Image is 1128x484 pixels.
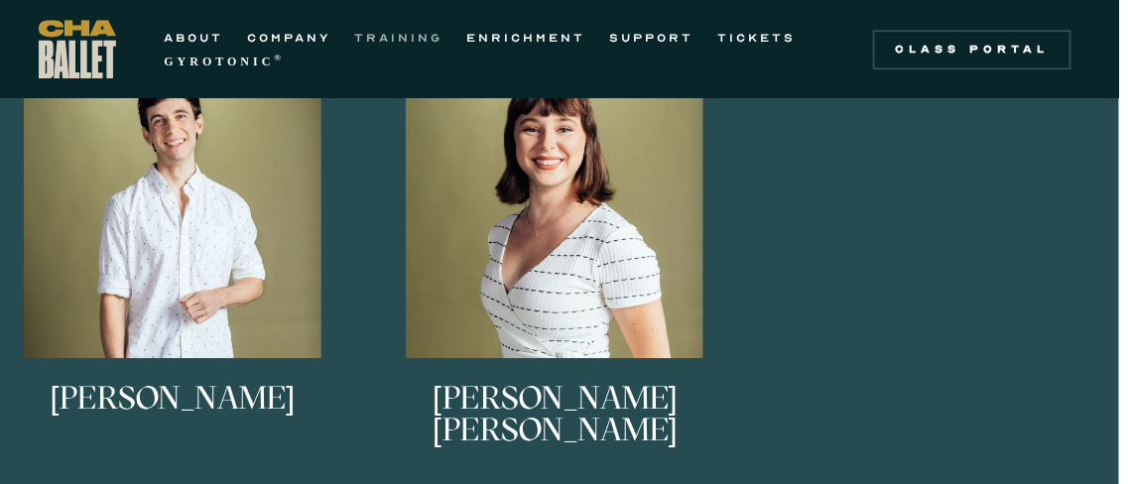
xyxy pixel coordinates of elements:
[247,26,330,50] a: COMPANY
[50,382,295,447] h3: [PERSON_NAME]
[39,20,116,78] a: home
[374,382,737,447] h3: [PERSON_NAME] [PERSON_NAME]
[164,50,285,73] a: GYROTONIC®
[354,26,442,50] a: TRAINING
[873,30,1071,69] a: Class Portal
[466,26,585,50] a: ENRICHMENT
[274,53,285,62] sup: ®
[374,60,737,455] a: [PERSON_NAME] [PERSON_NAME]
[164,26,223,50] a: ABOUT
[885,42,1060,58] div: Class Portal
[717,26,796,50] a: TICKETS
[609,26,693,50] a: SUPPORT
[164,55,274,68] strong: GYROTONIC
